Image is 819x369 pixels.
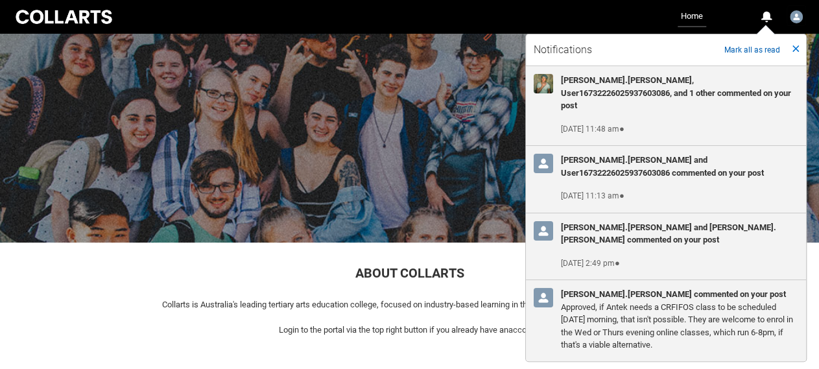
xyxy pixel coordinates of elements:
[561,288,798,301] h3: [PERSON_NAME].[PERSON_NAME] commented on your post
[561,154,798,179] h3: [PERSON_NAME].[PERSON_NAME] and User16732226025937603086 commented on your post
[788,40,803,55] button: Close Notifications
[615,258,620,268] span: ●
[508,325,540,335] span: account.
[561,125,619,134] span: [DATE] 11:48 am
[526,66,806,145] a: [PERSON_NAME].[PERSON_NAME], User16732226025937603086, and 1 other commented on your post[DATE] 1...
[561,221,798,246] h3: [PERSON_NAME].[PERSON_NAME] and [PERSON_NAME].[PERSON_NAME] commented on your post
[719,40,785,60] a: Mark all as read
[8,324,811,337] p: Login to the portal via the top right button if you already have an
[525,34,807,362] div: Notifications
[561,191,619,200] span: [DATE] 11:13 am
[355,265,464,281] span: ABOUT COLLARTS
[561,301,798,351] span: Approved, if Antek needs a CRFIFOS class to be scheduled [DATE] morning, that isn't possible. The...
[561,259,615,268] span: [DATE] 2:49 pm
[8,298,811,311] p: Collarts is Australia's leading tertiary arts education college, focused on industry-based learni...
[526,213,806,280] a: [PERSON_NAME].[PERSON_NAME] and [PERSON_NAME].[PERSON_NAME] commented on your post[DATE] 2:49 pm
[534,42,592,58] h2: Notifications
[790,10,803,23] img: Charlie.Tointon
[619,124,624,134] span: ●
[619,191,624,200] span: ●
[787,5,806,26] button: User Profile Charlie.Tointon
[678,6,706,27] a: Home
[561,74,798,112] h3: [PERSON_NAME].[PERSON_NAME], User16732226025937603086, and 1 other commented on your post
[526,146,806,213] a: [PERSON_NAME].[PERSON_NAME] and User16732226025937603086 commented on your post[DATE] 11:13 am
